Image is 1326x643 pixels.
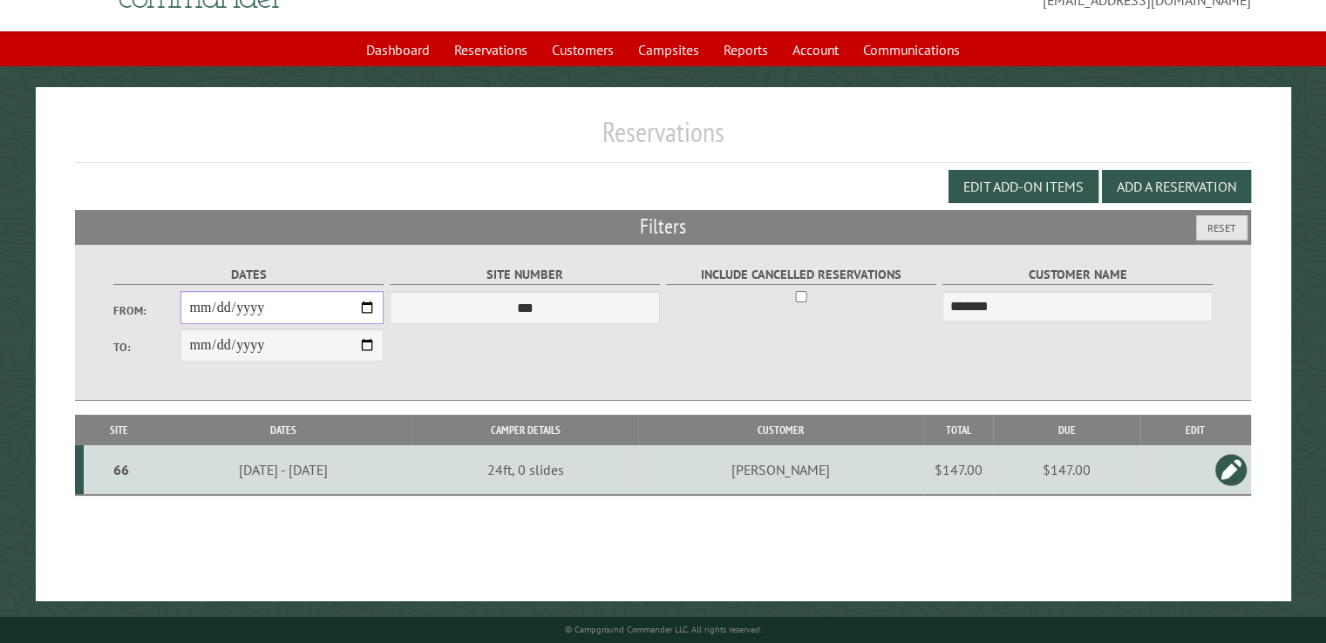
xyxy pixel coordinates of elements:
h2: Filters [75,210,1251,243]
td: 24ft, 0 slides [412,445,638,495]
th: Dates [153,415,412,445]
a: Campsites [628,33,710,66]
h1: Reservations [75,115,1251,163]
button: Reset [1196,215,1248,240]
th: Edit [1140,415,1251,445]
th: Total [923,415,993,445]
a: Reservations [444,33,538,66]
td: [PERSON_NAME] [638,445,923,495]
button: Edit Add-on Items [949,170,1098,203]
label: Site Number [390,265,661,285]
th: Site [84,415,153,445]
th: Due [993,415,1139,445]
label: To: [113,339,181,355]
label: Customer Name [942,265,1214,285]
div: 66 [91,461,151,478]
a: Reports [713,33,779,66]
a: Account [782,33,849,66]
a: Customers [541,33,624,66]
a: Dashboard [356,33,440,66]
small: © Campground Commander LLC. All rights reserved. [565,624,762,635]
a: Communications [853,33,970,66]
th: Customer [638,415,923,445]
button: Add a Reservation [1102,170,1251,203]
td: $147.00 [923,445,993,495]
th: Camper Details [412,415,638,445]
div: [DATE] - [DATE] [156,461,410,478]
td: $147.00 [993,445,1139,495]
label: Include Cancelled Reservations [666,265,937,285]
label: From: [113,302,181,319]
label: Dates [113,265,384,285]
